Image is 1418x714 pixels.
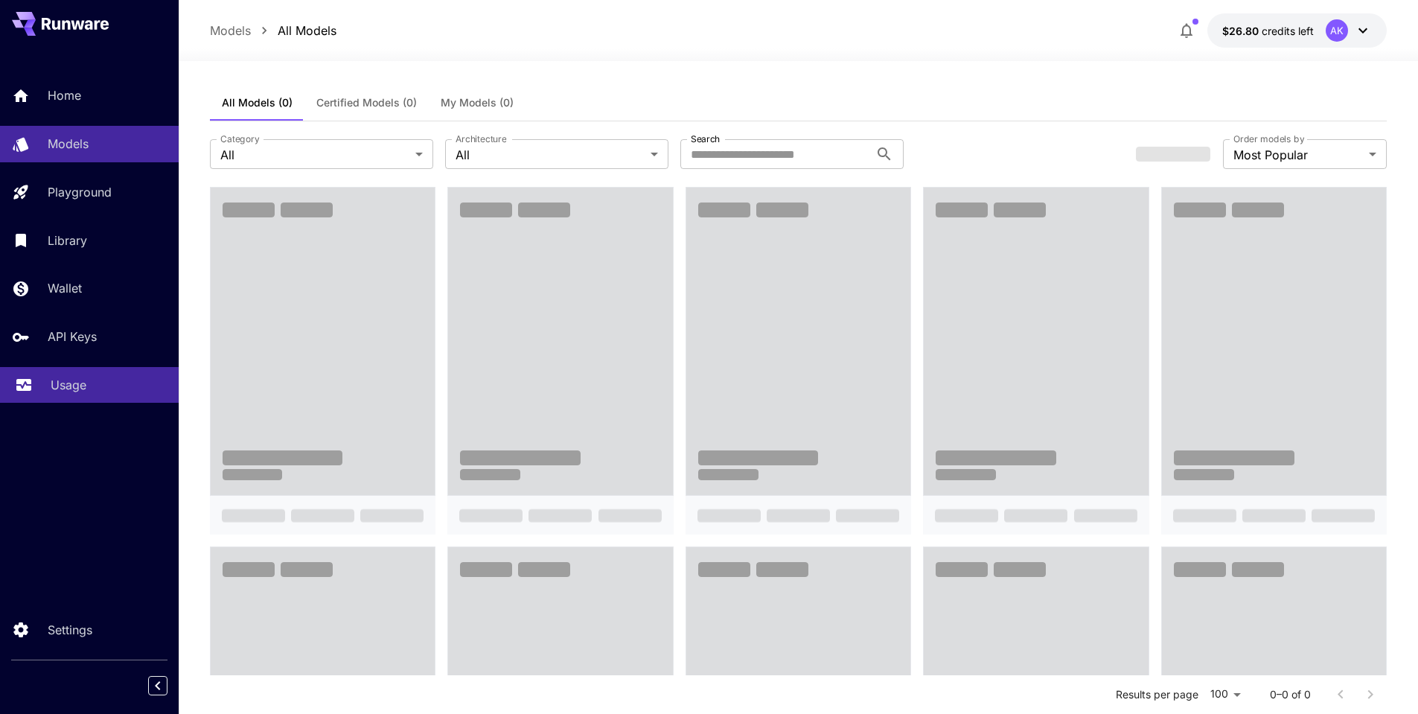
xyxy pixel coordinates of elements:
[210,22,336,39] nav: breadcrumb
[456,133,506,145] label: Architecture
[48,183,112,201] p: Playground
[1222,25,1262,37] span: $26.80
[316,96,417,109] span: Certified Models (0)
[1262,25,1314,37] span: credits left
[1204,683,1246,705] div: 100
[1222,23,1314,39] div: $26.80428
[48,86,81,104] p: Home
[1233,146,1363,164] span: Most Popular
[222,96,293,109] span: All Models (0)
[278,22,336,39] a: All Models
[51,376,86,394] p: Usage
[1326,19,1348,42] div: AK
[220,146,409,164] span: All
[210,22,251,39] a: Models
[441,96,514,109] span: My Models (0)
[691,133,720,145] label: Search
[48,232,87,249] p: Library
[1116,687,1198,702] p: Results per page
[1207,13,1387,48] button: $26.80428AK
[1233,133,1304,145] label: Order models by
[48,279,82,297] p: Wallet
[456,146,645,164] span: All
[48,621,92,639] p: Settings
[48,328,97,345] p: API Keys
[1270,687,1311,702] p: 0–0 of 0
[48,135,89,153] p: Models
[159,672,179,699] div: Collapse sidebar
[220,133,260,145] label: Category
[148,676,167,695] button: Collapse sidebar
